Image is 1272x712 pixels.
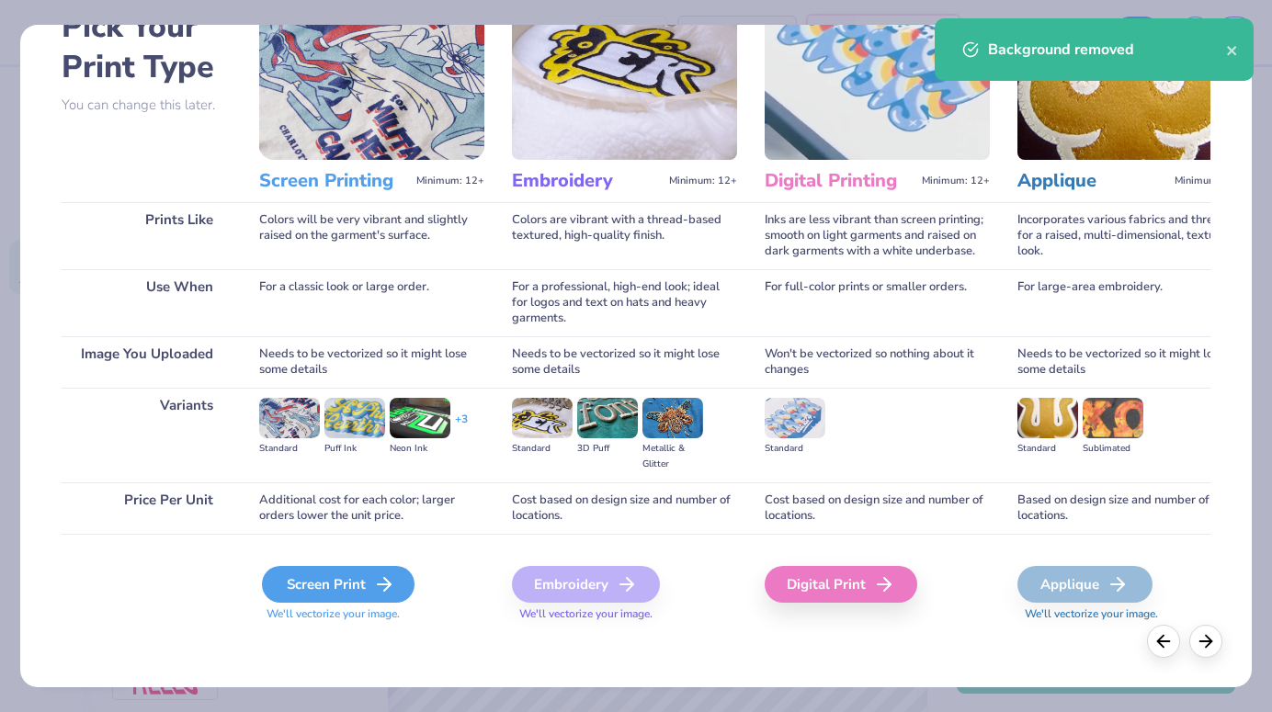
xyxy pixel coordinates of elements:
[765,441,825,457] div: Standard
[259,202,484,269] div: Colors will be very vibrant and slightly raised on the garment's surface.
[512,482,737,534] div: Cost based on design size and number of locations.
[62,336,232,388] div: Image You Uploaded
[324,441,385,457] div: Puff Ink
[512,606,737,622] span: We'll vectorize your image.
[324,398,385,438] img: Puff Ink
[62,6,232,87] h2: Pick Your Print Type
[259,169,409,193] h3: Screen Printing
[512,566,660,603] div: Embroidery
[765,336,990,388] div: Won't be vectorized so nothing about it changes
[1017,566,1153,603] div: Applique
[259,441,320,457] div: Standard
[62,202,232,269] div: Prints Like
[259,398,320,438] img: Standard
[1083,398,1143,438] img: Sublimated
[390,441,450,457] div: Neon Ink
[1017,398,1078,438] img: Standard
[390,398,450,438] img: Neon Ink
[1017,482,1243,534] div: Based on design size and number of locations.
[1017,269,1243,336] div: For large-area embroidery.
[642,398,703,438] img: Metallic & Glitter
[512,269,737,336] div: For a professional, high-end look; ideal for logos and text on hats and heavy garments.
[765,482,990,534] div: Cost based on design size and number of locations.
[512,336,737,388] div: Needs to be vectorized so it might lose some details
[988,39,1226,61] div: Background removed
[512,202,737,269] div: Colors are vibrant with a thread-based textured, high-quality finish.
[765,202,990,269] div: Inks are less vibrant than screen printing; smooth on light garments and raised on dark garments ...
[1017,169,1167,193] h3: Applique
[62,269,232,336] div: Use When
[642,441,703,472] div: Metallic & Glitter
[512,441,573,457] div: Standard
[455,412,468,443] div: + 3
[765,398,825,438] img: Standard
[259,269,484,336] div: For a classic look or large order.
[577,441,638,457] div: 3D Puff
[1175,175,1243,187] span: Minimum: 12+
[1083,441,1143,457] div: Sublimated
[1017,441,1078,457] div: Standard
[416,175,484,187] span: Minimum: 12+
[922,175,990,187] span: Minimum: 12+
[765,566,917,603] div: Digital Print
[259,606,484,622] span: We'll vectorize your image.
[262,566,415,603] div: Screen Print
[765,169,914,193] h3: Digital Printing
[62,482,232,534] div: Price Per Unit
[62,97,232,113] p: You can change this later.
[1017,606,1243,622] span: We'll vectorize your image.
[577,398,638,438] img: 3D Puff
[1226,39,1239,61] button: close
[765,269,990,336] div: For full-color prints or smaller orders.
[62,388,232,482] div: Variants
[669,175,737,187] span: Minimum: 12+
[259,336,484,388] div: Needs to be vectorized so it might lose some details
[512,169,662,193] h3: Embroidery
[1017,336,1243,388] div: Needs to be vectorized so it might lose some details
[512,398,573,438] img: Standard
[259,482,484,534] div: Additional cost for each color; larger orders lower the unit price.
[1017,202,1243,269] div: Incorporates various fabrics and threads for a raised, multi-dimensional, textured look.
